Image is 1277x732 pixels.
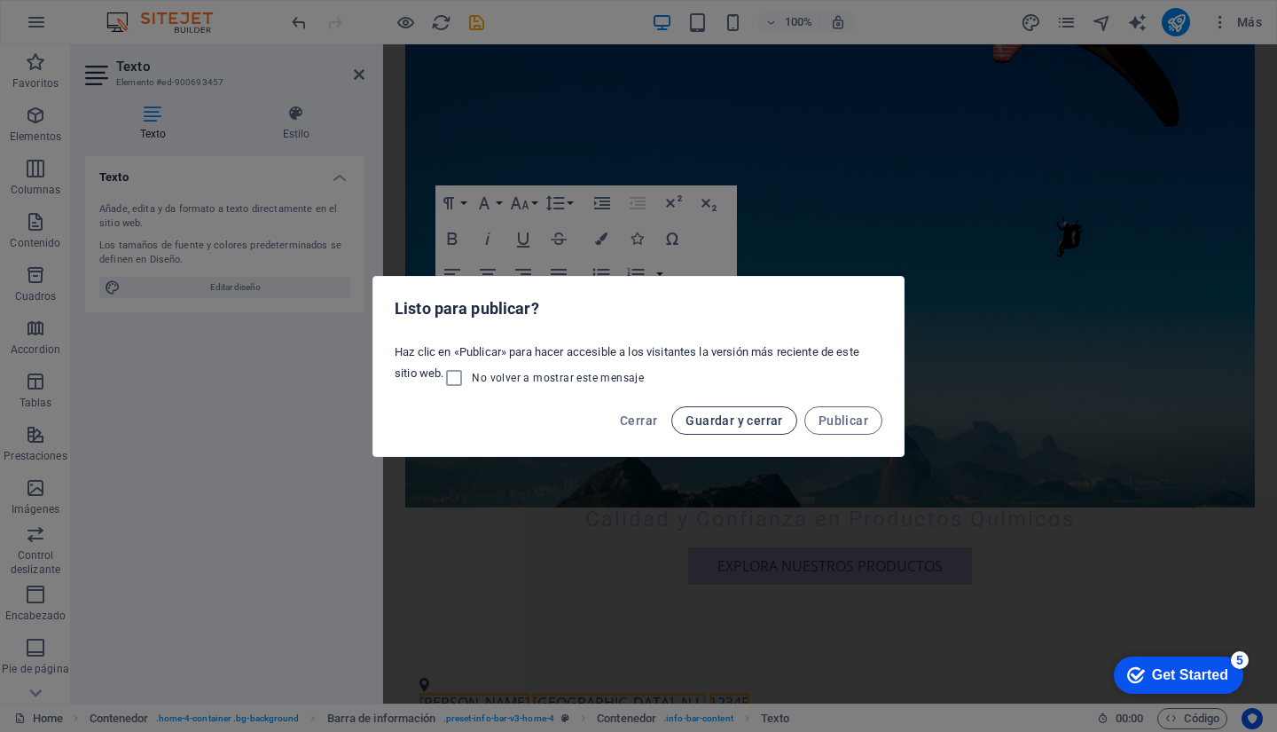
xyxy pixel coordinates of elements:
div: Get Started 5 items remaining, 0% complete [14,9,144,46]
div: Get Started [52,20,129,35]
h2: Listo para publicar? [395,298,882,319]
span: Guardar y cerrar [686,413,782,428]
button: Cerrar [613,406,664,435]
span: 12345 [326,649,366,668]
span: No volver a mostrar este mensaje [472,371,644,385]
span: Cerrar [620,413,657,428]
button: Guardar y cerrar [671,406,796,435]
button: Publicar [804,406,882,435]
span: [GEOGRAPHIC_DATA], N.L. [150,649,323,668]
span: Publicar [819,413,868,428]
span: [PERSON_NAME] [36,649,146,668]
div: 5 [131,4,149,21]
div: Haz clic en «Publicar» para hacer accesible a los visitantes la versión más reciente de este siti... [373,337,904,396]
p: , [36,648,843,669]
